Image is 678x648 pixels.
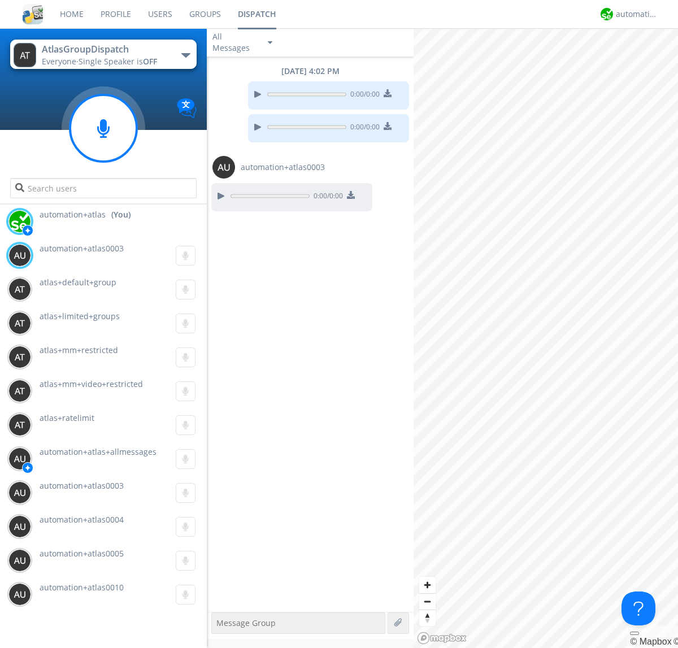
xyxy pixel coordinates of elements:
[40,209,106,220] span: automation+atlas
[40,412,94,423] span: atlas+ratelimit
[8,515,31,538] img: 373638.png
[616,8,658,20] div: automation+atlas
[10,178,196,198] input: Search users
[8,210,31,233] img: d2d01cd9b4174d08988066c6d424eccd
[346,89,380,102] span: 0:00 / 0:00
[207,66,414,77] div: [DATE] 4:02 PM
[40,379,143,389] span: atlas+mm+video+restricted
[347,191,355,199] img: download media button
[14,43,36,67] img: 373638.png
[40,548,124,559] span: automation+atlas0005
[40,311,120,321] span: atlas+limited+groups
[621,592,655,625] iframe: Toggle Customer Support
[419,594,436,610] span: Zoom out
[8,583,31,606] img: 373638.png
[310,191,343,203] span: 0:00 / 0:00
[417,632,467,645] a: Mapbox logo
[8,481,31,504] img: 373638.png
[8,414,31,436] img: 373638.png
[8,278,31,301] img: 373638.png
[601,8,613,20] img: d2d01cd9b4174d08988066c6d424eccd
[212,156,235,179] img: 373638.png
[212,31,258,54] div: All Messages
[384,89,392,97] img: download media button
[8,447,31,470] img: 373638.png
[8,549,31,572] img: 373638.png
[40,345,118,355] span: atlas+mm+restricted
[8,346,31,368] img: 373638.png
[384,122,392,130] img: download media button
[630,637,671,646] a: Mapbox
[42,43,169,56] div: AtlasGroupDispatch
[111,209,131,220] div: (You)
[346,122,380,134] span: 0:00 / 0:00
[40,480,124,491] span: automation+atlas0003
[419,577,436,593] button: Zoom in
[8,312,31,334] img: 373638.png
[268,41,272,44] img: caret-down-sm.svg
[40,514,124,525] span: automation+atlas0004
[177,98,197,118] img: Translation enabled
[40,582,124,593] span: automation+atlas0010
[419,610,436,626] button: Reset bearing to north
[42,56,169,67] div: Everyone ·
[143,56,157,67] span: OFF
[40,243,124,254] span: automation+atlas0003
[23,4,43,24] img: cddb5a64eb264b2086981ab96f4c1ba7
[8,244,31,267] img: 373638.png
[79,56,157,67] span: Single Speaker is
[419,593,436,610] button: Zoom out
[40,277,116,288] span: atlas+default+group
[241,162,325,173] span: automation+atlas0003
[630,632,639,635] button: Toggle attribution
[40,446,157,457] span: automation+atlas+allmessages
[10,40,196,69] button: AtlasGroupDispatchEveryone·Single Speaker isOFF
[8,380,31,402] img: 373638.png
